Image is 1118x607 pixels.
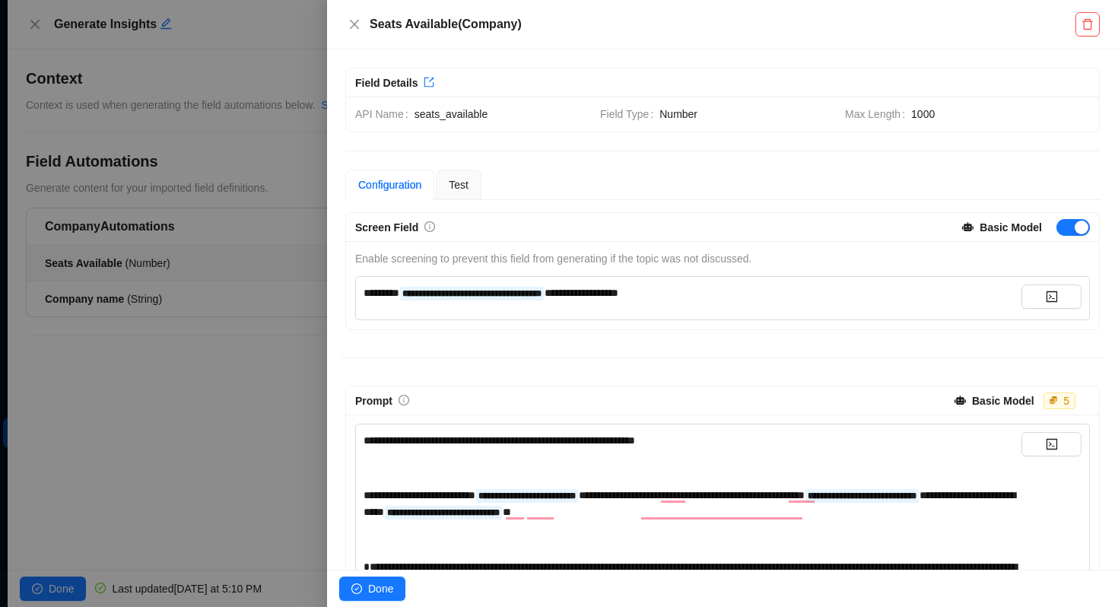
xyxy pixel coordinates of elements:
span: API Name [355,106,414,122]
span: close [348,18,360,30]
span: Screen Field [355,221,418,234]
span: Done [368,580,393,597]
span: code [1046,438,1058,450]
span: check-circle [351,583,362,594]
a: info-circle [399,395,409,407]
span: export [424,77,434,87]
iframe: Intercom live chat [1066,555,1103,592]
button: Done [339,577,405,601]
span: 1000 [911,106,1090,122]
span: Prompt [355,395,392,407]
span: info-circle [399,395,409,405]
span: Number [659,106,833,122]
h5: Seats Available ( Company ) [370,15,1075,33]
span: Test [449,179,468,191]
button: Close [345,15,364,33]
span: Max Length [845,106,911,122]
a: info-circle [424,221,435,234]
span: Enable screening to prevent this field from generating if the topic was not discussed. [355,253,751,265]
span: info-circle [424,221,435,232]
div: Configuration [358,176,421,193]
span: Field Type [600,106,659,122]
span: seats_available [414,106,588,122]
span: code [1046,291,1058,303]
strong: Basic Model [972,395,1034,407]
div: To enrich screen reader interactions, please activate Accessibility in Grammarly extension settings [364,432,1021,592]
span: delete [1081,18,1094,30]
div: 5 [1060,393,1072,408]
strong: Basic Model [980,221,1042,234]
div: Field Details [355,75,418,91]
